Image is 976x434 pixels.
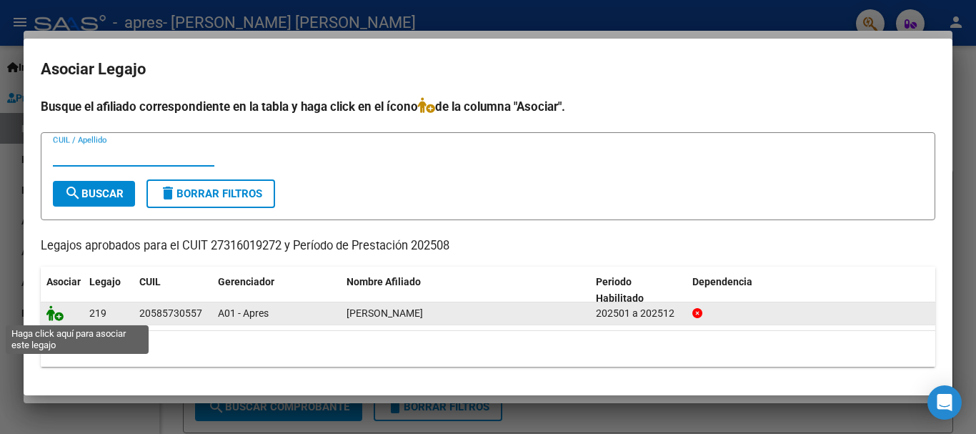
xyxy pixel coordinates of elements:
button: Buscar [53,181,135,207]
span: MAZZINI RAFAEL DONATELLO [347,307,423,319]
span: A01 - Apres [218,307,269,319]
span: Dependencia [692,276,752,287]
button: Borrar Filtros [146,179,275,208]
datatable-header-cell: Dependencia [687,267,936,314]
div: Open Intercom Messenger [927,385,962,420]
datatable-header-cell: Nombre Afiliado [341,267,590,314]
span: Nombre Afiliado [347,276,421,287]
datatable-header-cell: Gerenciador [212,267,341,314]
datatable-header-cell: CUIL [134,267,212,314]
mat-icon: delete [159,184,176,202]
datatable-header-cell: Legajo [84,267,134,314]
span: Asociar [46,276,81,287]
span: Borrar Filtros [159,187,262,200]
p: Legajos aprobados para el CUIT 27316019272 y Período de Prestación 202508 [41,237,935,255]
div: 202501 a 202512 [596,305,681,322]
h4: Busque el afiliado correspondiente en la tabla y haga click en el ícono de la columna "Asociar". [41,97,935,116]
span: CUIL [139,276,161,287]
mat-icon: search [64,184,81,202]
span: Periodo Habilitado [596,276,644,304]
span: Legajo [89,276,121,287]
datatable-header-cell: Periodo Habilitado [590,267,687,314]
datatable-header-cell: Asociar [41,267,84,314]
span: Buscar [64,187,124,200]
div: 1 registros [41,331,935,367]
span: Gerenciador [218,276,274,287]
span: 219 [89,307,106,319]
div: 20585730557 [139,305,202,322]
h2: Asociar Legajo [41,56,935,83]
